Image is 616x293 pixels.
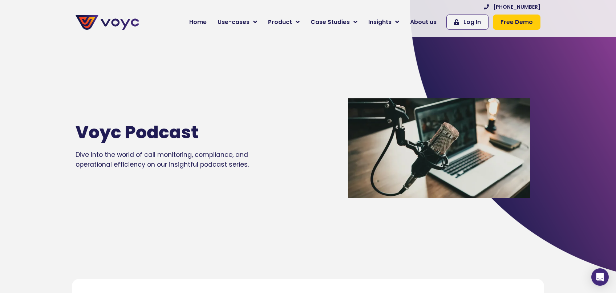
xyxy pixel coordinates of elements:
[500,18,533,27] span: Free Demo
[405,15,442,29] a: About us
[363,15,405,29] a: Insights
[348,57,530,239] img: Podcast home page image with mic and laptop
[591,268,609,286] div: Open Intercom Messenger
[268,18,292,27] span: Product
[212,15,263,29] a: Use-cases
[305,15,363,29] a: Case Studies
[484,3,540,11] a: [PHONE_NUMBER]
[410,18,437,27] span: About us
[218,18,250,27] span: Use-cases
[368,18,392,27] span: Insights
[311,18,350,27] span: Case Studies
[184,15,212,29] a: Home
[76,122,262,143] h1: Voyc Podcast
[76,150,283,169] p: Dive into the world of call monitoring, compliance, and operational efficiency on our insightful ...
[493,3,540,11] span: [PHONE_NUMBER]
[493,15,540,30] a: Free Demo
[263,15,305,29] a: Product
[463,18,481,27] span: Log In
[189,18,207,27] span: Home
[446,15,489,30] a: Log In
[76,15,139,30] img: voyc-full-logo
